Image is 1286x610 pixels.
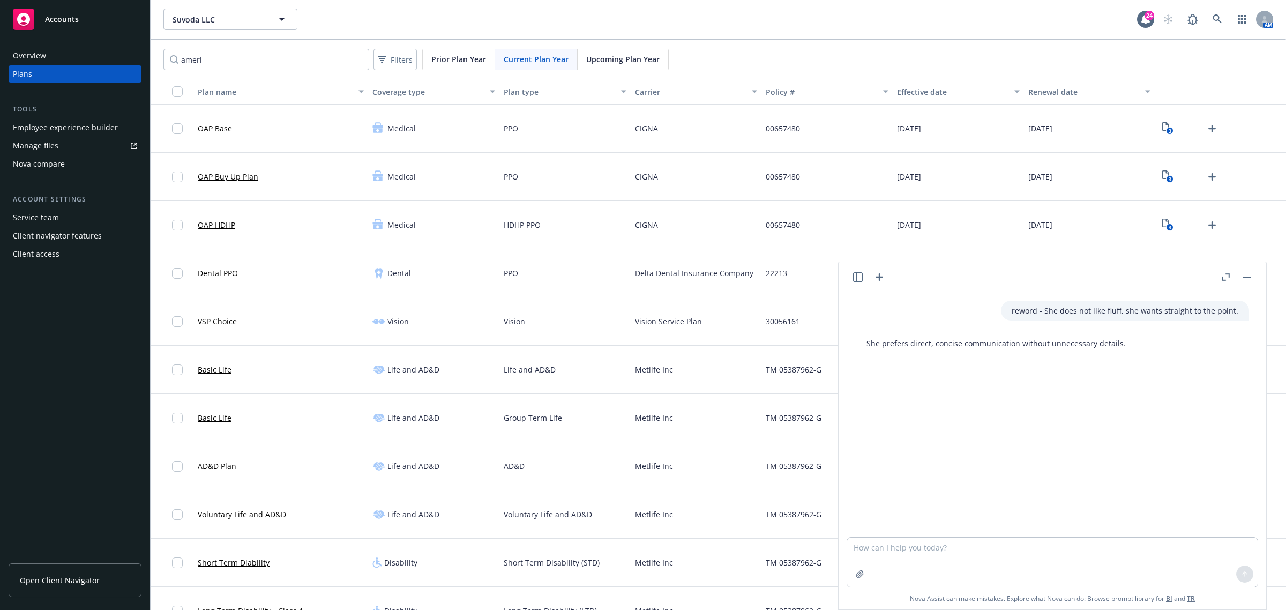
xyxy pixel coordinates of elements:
[13,65,32,83] div: Plans
[387,460,439,472] span: Life and AD&D
[373,49,417,70] button: Filters
[163,49,369,70] input: Search by name
[635,86,746,98] div: Carrier
[897,171,921,182] span: [DATE]
[1028,123,1052,134] span: [DATE]
[635,557,673,568] span: Metlife Inc
[897,219,921,230] span: [DATE]
[376,52,415,68] span: Filters
[9,104,141,115] div: Tools
[198,316,237,327] a: VSP Choice
[198,412,231,423] a: Basic Life
[198,557,270,568] a: Short Term Diability
[9,4,141,34] a: Accounts
[499,79,631,105] button: Plan type
[9,137,141,154] a: Manage files
[20,575,100,586] span: Open Client Navigator
[387,316,409,327] span: Vision
[1166,594,1172,603] a: BI
[635,171,658,182] span: CIGNA
[635,364,673,375] span: Metlife Inc
[198,460,236,472] a: AD&D Plan
[198,509,286,520] a: Voluntary Life and AD&D
[172,509,183,520] input: Toggle Row Selected
[504,316,525,327] span: Vision
[1028,86,1139,98] div: Renewal date
[172,413,183,423] input: Toggle Row Selected
[172,123,183,134] input: Toggle Row Selected
[766,557,821,568] span: TM 05387962-G
[173,14,265,25] span: Suvoda LLC
[766,86,877,98] div: Policy #
[1159,120,1176,137] a: View Plan Documents
[9,246,141,263] a: Client access
[384,557,417,568] span: Disability
[9,65,141,83] a: Plans
[1168,176,1171,183] text: 3
[13,209,59,226] div: Service team
[766,267,787,279] span: 22213
[586,54,660,65] span: Upcoming Plan Year
[163,9,297,30] button: Suvoda LLC
[1028,219,1052,230] span: [DATE]
[391,54,413,65] span: Filters
[866,338,1126,349] p: She prefers direct, concise communication without unnecessary details.
[387,412,439,423] span: Life and AD&D
[1168,128,1171,135] text: 3
[897,123,921,134] span: [DATE]
[368,79,499,105] button: Coverage type
[504,364,556,375] span: Life and AD&D
[1168,224,1171,231] text: 3
[1145,11,1154,20] div: 24
[635,123,658,134] span: CIGNA
[766,460,821,472] span: TM 05387962-G
[9,119,141,136] a: Employee experience builder
[1203,217,1221,234] a: Upload Plan Documents
[372,86,483,98] div: Coverage type
[13,119,118,136] div: Employee experience builder
[766,171,800,182] span: 00657480
[766,364,821,375] span: TM 05387962-G
[172,364,183,375] input: Toggle Row Selected
[198,171,258,182] a: OAP Buy Up Plan
[45,15,79,24] span: Accounts
[1028,171,1052,182] span: [DATE]
[635,219,658,230] span: CIGNA
[504,509,592,520] span: Voluntary Life and AD&D
[198,123,232,134] a: OAP Base
[9,155,141,173] a: Nova compare
[504,171,518,182] span: PPO
[766,219,800,230] span: 00657480
[387,123,416,134] span: Medical
[1159,168,1176,185] a: View Plan Documents
[635,316,702,327] span: Vision Service Plan
[172,86,183,97] input: Select all
[1231,9,1253,30] a: Switch app
[9,194,141,205] div: Account settings
[172,268,183,279] input: Toggle Row Selected
[1157,9,1179,30] a: Start snowing
[172,220,183,230] input: Toggle Row Selected
[9,227,141,244] a: Client navigator features
[9,209,141,226] a: Service team
[198,86,352,98] div: Plan name
[387,509,439,520] span: Life and AD&D
[387,171,416,182] span: Medical
[893,79,1024,105] button: Effective date
[897,86,1008,98] div: Effective date
[635,267,753,279] span: Delta Dental Insurance Company
[504,412,562,423] span: Group Term Life
[198,219,235,230] a: OAP HDHP
[504,86,615,98] div: Plan type
[387,219,416,230] span: Medical
[635,509,673,520] span: Metlife Inc
[843,587,1262,609] span: Nova Assist can make mistakes. Explore what Nova can do: Browse prompt library for and
[431,54,486,65] span: Prior Plan Year
[172,557,183,568] input: Toggle Row Selected
[13,246,59,263] div: Client access
[504,460,525,472] span: AD&D
[13,155,65,173] div: Nova compare
[504,123,518,134] span: PPO
[1012,305,1238,316] p: reword - She does not like fluff, she wants straight to the point.
[9,47,141,64] a: Overview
